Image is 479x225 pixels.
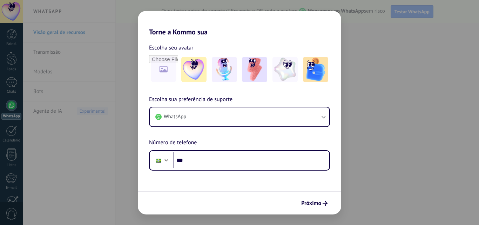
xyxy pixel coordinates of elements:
img: -3.jpeg [242,57,267,82]
h2: Torne a Kommo sua [138,11,341,36]
button: Próximo [298,197,331,209]
span: WhatsApp [164,113,186,120]
span: Próximo [301,201,321,206]
span: Escolha seu avatar [149,43,194,52]
span: Número de telefone [149,138,197,147]
img: -5.jpeg [303,57,328,82]
img: -1.jpeg [181,57,207,82]
img: -4.jpeg [272,57,298,82]
span: Escolha sua preferência de suporte [149,95,232,104]
button: WhatsApp [150,107,329,126]
img: -2.jpeg [212,57,237,82]
div: Brazil: + 55 [152,153,165,168]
